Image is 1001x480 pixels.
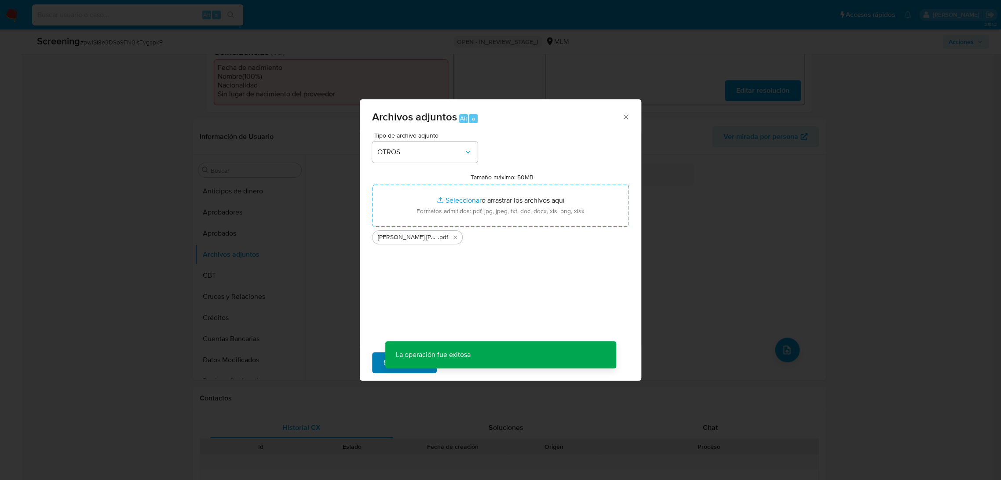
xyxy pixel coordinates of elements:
span: Cancelar [452,353,480,372]
span: OTROS [377,148,464,156]
label: Tamaño máximo: 50MB [471,173,533,181]
span: a [471,114,475,123]
button: Subir archivo [372,352,437,373]
span: .pdf [438,233,448,242]
button: Cerrar [621,113,629,120]
button: Eliminar CARLOS ARTURO HERNANDEZ VARGAS.pdf [450,232,460,243]
span: Alt [460,114,467,123]
span: Subir archivo [384,353,425,372]
p: La operación fue exitosa [385,341,481,368]
ul: Archivos seleccionados [372,227,629,244]
button: OTROS [372,142,478,163]
span: Tipo de archivo adjunto [374,132,480,138]
span: Archivos adjuntos [372,109,457,124]
span: [PERSON_NAME] [PERSON_NAME] [378,233,438,242]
